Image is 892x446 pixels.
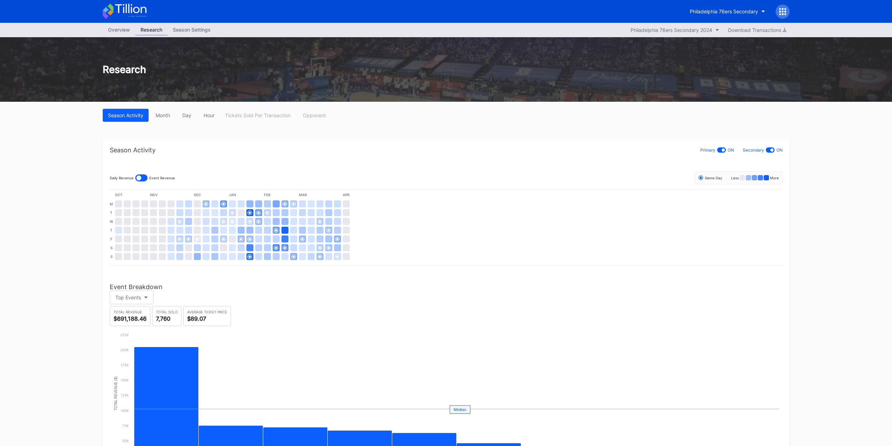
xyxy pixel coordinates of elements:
[187,315,227,322] div: $89.07
[115,294,141,300] div: Top Events
[120,333,129,337] text: 225k
[198,109,220,122] button: Hour
[204,112,215,118] div: Hour
[150,109,175,122] button: Month
[150,193,158,197] div: Nov
[115,193,123,197] div: Oct
[108,112,143,118] div: Season Activity
[168,25,216,35] a: Season Settings
[343,193,349,197] div: Apr
[690,8,758,14] div: Philadelphia 76ers Secondary
[110,209,113,216] div: T
[450,405,470,414] div: Median
[96,64,797,75] div: Research
[120,348,129,352] text: 200k
[156,112,170,118] div: Month
[110,291,154,304] button: Top Events
[194,193,201,197] div: Dec
[103,25,135,35] a: Overview
[728,27,786,33] div: Download Transactions
[110,253,113,260] div: S
[685,5,770,18] button: Philadelphia 76ers Secondary
[631,27,712,33] div: Philadelphia 76ers Secondary 2024
[110,146,156,154] div: Season Activity
[114,310,147,314] div: Total Revenue
[121,393,129,397] text: 125k
[114,315,147,322] div: $691,188.46
[731,175,779,180] div: Less More
[700,146,734,154] div: Primary ON
[627,25,723,35] button: Philadelphia 76ers Secondary 2024
[110,218,113,225] div: W
[103,109,149,122] button: Season Activity
[122,424,129,428] text: 75k
[156,315,178,322] div: 7,760
[110,227,113,234] div: T
[743,146,783,154] div: Secondary ON
[110,283,783,291] div: Event Breakdown
[110,235,113,242] div: F
[229,193,236,197] div: Jan
[121,363,129,367] text: 175k
[724,25,790,35] button: Download Transactions
[110,244,113,251] div: S
[122,439,129,443] text: 50k
[177,109,197,122] button: Day
[156,310,178,314] div: Total Sold
[182,112,191,118] div: Day
[121,408,129,413] text: 100k
[110,174,175,181] div: Daily Revenue Event Revenue
[135,25,168,35] a: Research
[699,175,722,180] div: Game Day
[114,377,117,411] text: Total Revenue ($)
[187,310,227,314] div: Average Ticket Price
[121,378,129,382] text: 150k
[299,193,307,197] div: Mar
[264,193,271,197] div: Feb
[110,200,113,207] div: M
